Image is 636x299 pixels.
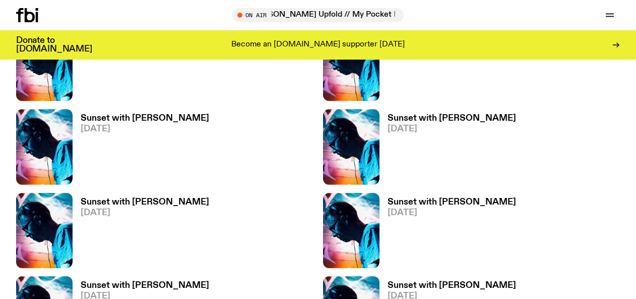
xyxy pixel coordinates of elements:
[81,198,209,207] h3: Sunset with [PERSON_NAME]
[388,209,516,217] span: [DATE]
[16,109,73,184] img: Simon Caldwell stands side on, looking downwards. He has headphones on. Behind him is a brightly ...
[232,8,404,22] button: On Air[DATE] Lunch with [PERSON_NAME] Upfold // My Pocket Radio!
[81,114,209,123] h3: Sunset with [PERSON_NAME]
[323,26,379,101] img: Simon Caldwell stands side on, looking downwards. He has headphones on. Behind him is a brightly ...
[73,114,209,184] a: Sunset with [PERSON_NAME][DATE]
[323,109,379,184] img: Simon Caldwell stands side on, looking downwards. He has headphones on. Behind him is a brightly ...
[73,31,209,101] a: Sunset with [PERSON_NAME][DATE]
[379,31,516,101] a: Sunset with [PERSON_NAME][DATE]
[243,11,399,19] span: Tune in live
[231,40,405,49] p: Become an [DOMAIN_NAME] supporter [DATE]
[388,125,516,133] span: [DATE]
[81,125,209,133] span: [DATE]
[81,209,209,217] span: [DATE]
[81,281,209,290] h3: Sunset with [PERSON_NAME]
[388,114,516,123] h3: Sunset with [PERSON_NAME]
[379,114,516,184] a: Sunset with [PERSON_NAME][DATE]
[16,193,73,268] img: Simon Caldwell stands side on, looking downwards. He has headphones on. Behind him is a brightly ...
[16,26,73,101] img: Simon Caldwell stands side on, looking downwards. He has headphones on. Behind him is a brightly ...
[323,193,379,268] img: Simon Caldwell stands side on, looking downwards. He has headphones on. Behind him is a brightly ...
[388,198,516,207] h3: Sunset with [PERSON_NAME]
[16,36,92,54] h3: Donate to [DOMAIN_NAME]
[73,198,209,268] a: Sunset with [PERSON_NAME][DATE]
[379,198,516,268] a: Sunset with [PERSON_NAME][DATE]
[388,281,516,290] h3: Sunset with [PERSON_NAME]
